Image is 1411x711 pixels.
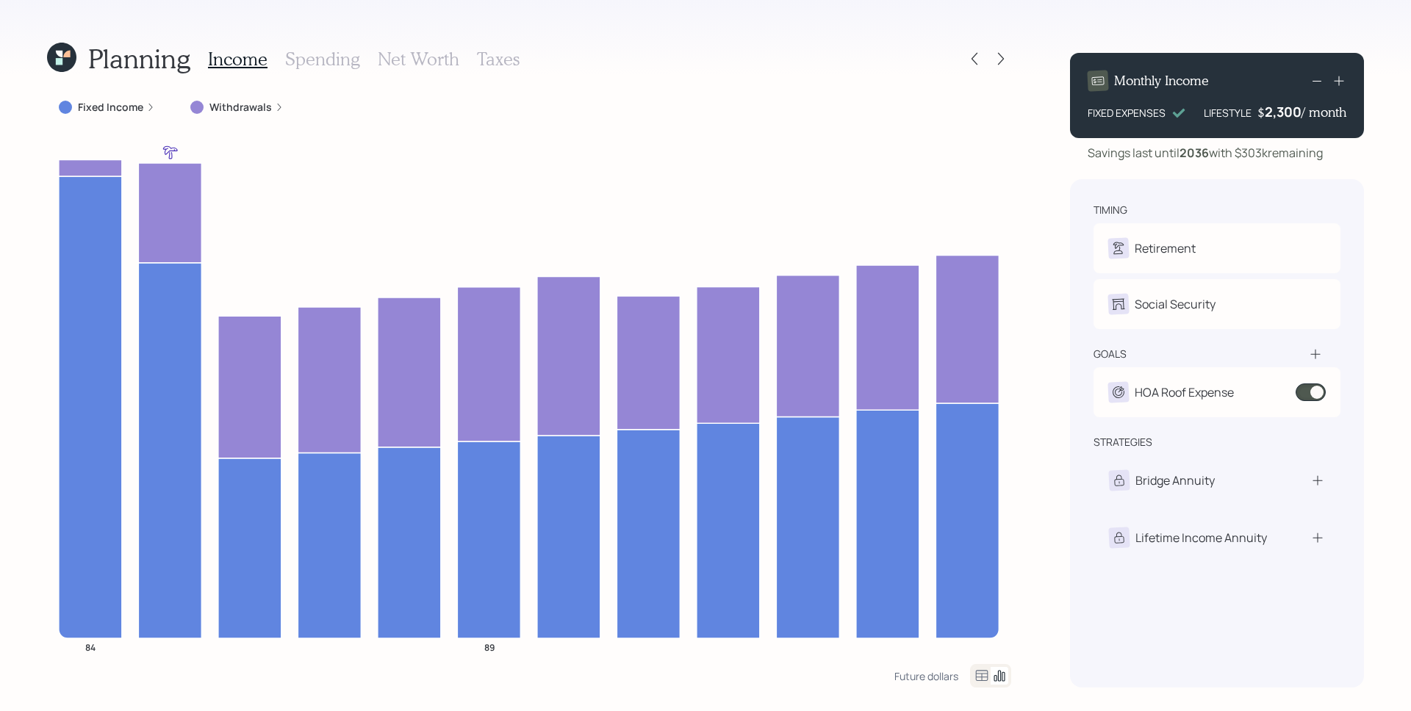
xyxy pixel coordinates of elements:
div: Lifetime Income Annuity [1135,529,1267,546]
div: Bridge Annuity [1135,472,1215,489]
h4: Monthly Income [1114,73,1209,89]
b: 2036 [1180,145,1209,161]
tspan: 84 [85,640,96,653]
div: timing [1094,203,1127,217]
h4: $ [1257,104,1265,120]
h1: Planning [88,43,190,74]
tspan: 89 [484,640,495,653]
h3: Income [208,48,268,70]
h3: Spending [285,48,360,70]
label: Withdrawals [209,100,272,115]
div: Future dollars [894,669,958,683]
div: Social Security [1135,295,1216,313]
div: Retirement [1135,239,1196,257]
div: 2,300 [1265,103,1302,120]
label: Fixed Income [78,100,143,115]
h4: / month [1302,104,1346,120]
div: FIXED EXPENSES [1088,105,1166,120]
div: LIFESTYLE [1204,105,1252,120]
h3: Taxes [477,48,520,70]
div: HOA Roof Expense [1135,383,1234,401]
div: Savings last until with $303k remaining [1088,144,1323,162]
div: strategies [1094,435,1152,450]
h3: Net Worth [378,48,459,70]
div: goals [1094,347,1127,361]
